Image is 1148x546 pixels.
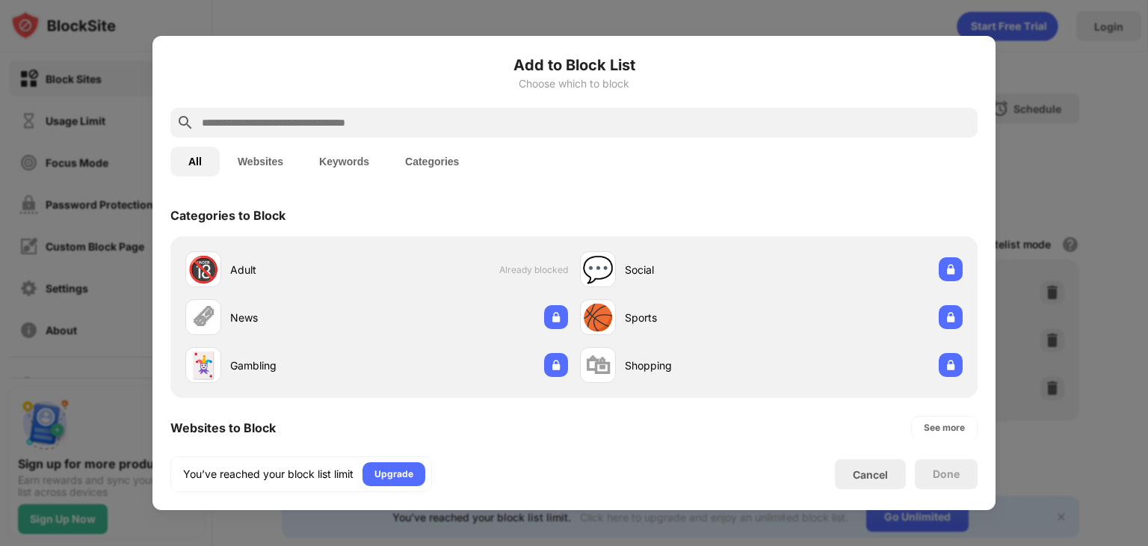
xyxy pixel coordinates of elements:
[499,264,568,275] span: Already blocked
[230,358,377,373] div: Gambling
[374,467,413,482] div: Upgrade
[585,350,611,381] div: 🛍
[188,254,219,285] div: 🔞
[924,420,965,435] div: See more
[230,310,377,325] div: News
[170,208,286,223] div: Categories to Block
[183,467,354,482] div: You’ve reached your block list limit
[301,147,387,177] button: Keywords
[188,350,219,381] div: 🃏
[230,262,377,277] div: Adult
[170,420,276,435] div: Websites to Block
[170,78,978,90] div: Choose which to block
[853,468,888,481] div: Cancel
[170,54,978,76] h6: Add to Block List
[582,302,614,333] div: 🏀
[220,147,301,177] button: Websites
[582,254,614,285] div: 💬
[170,147,220,177] button: All
[387,147,477,177] button: Categories
[933,468,960,480] div: Done
[176,114,194,132] img: search.svg
[625,310,771,325] div: Sports
[625,358,771,373] div: Shopping
[191,302,216,333] div: 🗞
[625,262,771,277] div: Social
